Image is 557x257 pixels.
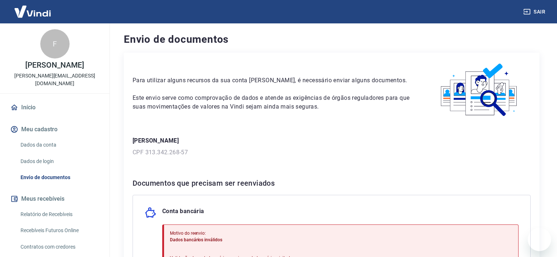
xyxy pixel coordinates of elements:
[170,230,293,237] p: Motivo do reenvio:
[18,223,101,238] a: Recebíveis Futuros Online
[522,5,548,19] button: Sair
[9,0,56,23] img: Vindi
[6,72,104,87] p: [PERSON_NAME][EMAIL_ADDRESS][DOMAIN_NAME]
[133,136,531,145] p: [PERSON_NAME]
[170,237,222,242] span: Dados bancários inválidos
[528,228,551,251] iframe: Botão para abrir a janela de mensagens
[18,239,101,254] a: Contratos com credores
[18,170,101,185] a: Envio de documentos
[133,148,531,157] p: CPF 313.342.268-57
[9,191,101,207] button: Meus recebíveis
[428,61,531,119] img: waiting_documents.41d9841a9773e5fdf392cede4d13b617.svg
[9,99,101,116] a: Início
[25,61,84,69] p: [PERSON_NAME]
[133,177,531,189] h6: Documentos que precisam ser reenviados
[162,207,204,219] p: Conta bancária
[18,154,101,169] a: Dados de login
[133,76,411,85] p: Para utilizar alguns recursos da sua conta [PERSON_NAME], é necessário enviar alguns documentos.
[40,29,70,58] div: F
[133,94,411,111] p: Este envio serve como comprovação de dados e atende as exigências de órgãos reguladores para que ...
[9,121,101,137] button: Meu cadastro
[18,137,101,152] a: Dados da conta
[18,207,101,222] a: Relatório de Recebíveis
[124,32,539,47] h4: Envio de documentos
[145,207,156,219] img: money_pork.0c50a358b6dafb15dddc3eea48f23780.svg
